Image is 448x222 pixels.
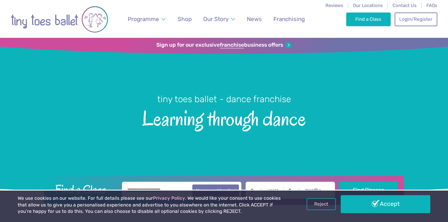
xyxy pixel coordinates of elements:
[271,12,308,26] a: Franchising
[273,16,305,23] span: Franchising
[353,3,383,8] a: Our Locations
[267,188,279,193] label: years
[339,182,398,199] button: Find Classes
[426,3,437,8] a: FAQs
[247,16,262,23] span: News
[156,42,291,48] a: Sign up for our exclusivefranchisebusiness offers
[125,12,169,26] a: Programme
[128,16,159,23] span: Programme
[11,4,108,35] img: tiny toes ballet
[325,3,343,8] a: Reviews
[153,195,185,201] a: Privacy Policy
[50,182,118,197] h2: Find a Class
[203,16,229,23] span: Our Story
[157,94,291,104] small: tiny toes ballet - dance franchise
[307,198,336,210] a: Reject
[244,12,265,26] a: News
[220,42,244,48] strong: franchise
[395,13,437,26] a: Login/Register
[175,12,195,26] a: Shop
[341,195,430,213] a: Accept
[393,3,417,8] a: Contact Us
[11,105,437,130] span: Learning through dance
[192,184,239,196] button: Use current location
[178,16,192,23] span: Shop
[201,12,238,26] a: Our Story
[346,13,391,26] a: Find a Class
[305,188,321,193] label: months
[18,195,286,215] p: We use cookies on our website. For full details please see our . We would like your consent to us...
